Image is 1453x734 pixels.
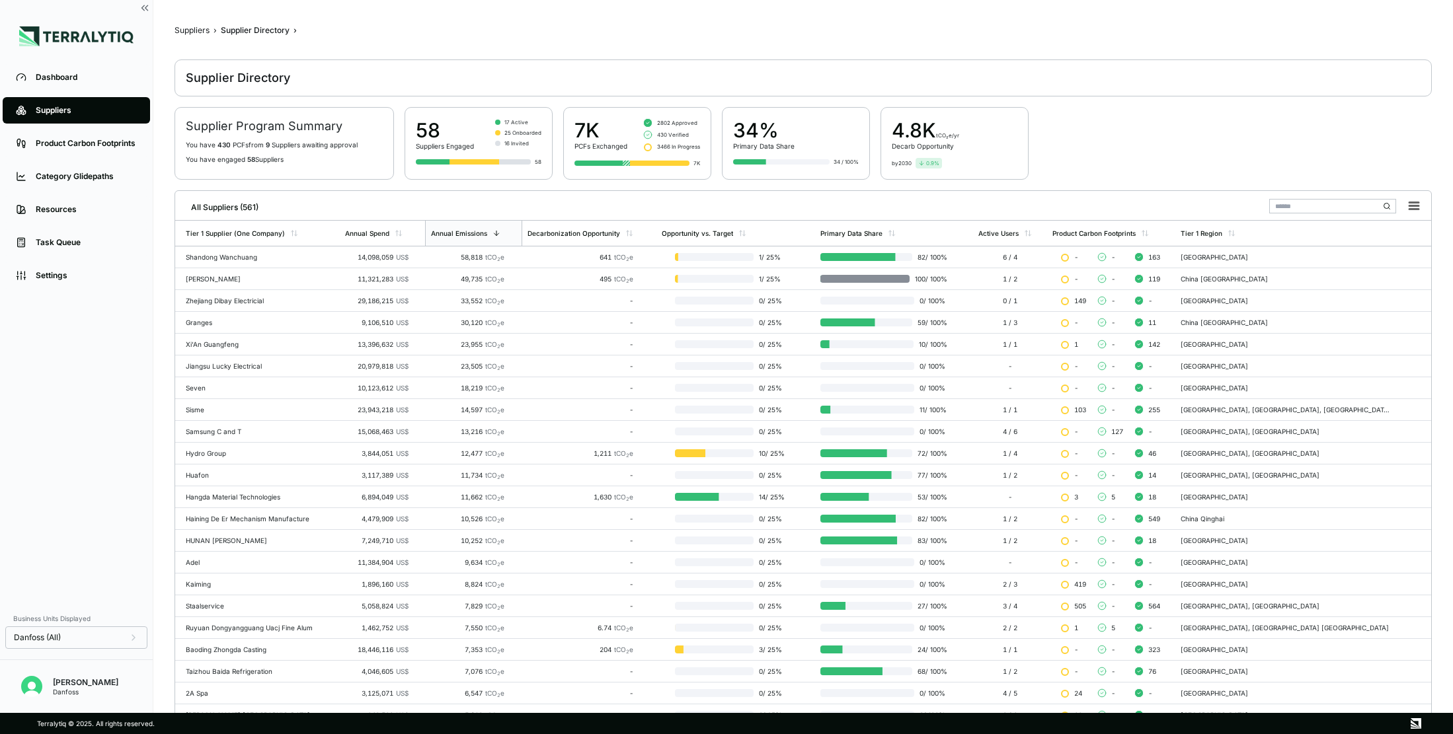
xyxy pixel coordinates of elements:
[1074,253,1078,261] span: -
[1148,471,1156,479] span: 14
[1074,602,1086,610] span: 505
[485,580,504,588] span: tCO e
[754,362,789,370] span: 0 / 25 %
[1181,318,1392,326] div: China [GEOGRAPHIC_DATA]
[396,362,409,370] span: US$
[186,384,334,392] div: Seven
[978,471,1042,479] div: 1 / 2
[626,453,629,459] sub: 2
[396,384,409,392] span: US$
[1181,515,1392,523] div: China Qinghai
[430,297,504,305] div: 33,552
[614,275,633,283] span: tCO e
[485,536,504,544] span: tCO e
[497,474,500,480] sub: 2
[1148,515,1160,523] span: 549
[528,253,633,261] div: 641
[345,536,409,544] div: 7,249,710
[214,25,217,36] span: ›
[36,270,137,281] div: Settings
[396,558,409,566] span: US$
[1111,318,1115,326] span: -
[978,449,1042,457] div: 1 / 4
[1111,297,1115,305] span: -
[528,449,633,457] div: 1,211
[535,158,541,166] div: 58
[926,159,939,167] span: 0.9 %
[914,427,947,435] span: 0 / 100 %
[912,318,947,326] span: 59 / 100 %
[485,471,504,479] span: tCO e
[186,297,334,305] div: Zhejiang Dibay Electricial
[186,580,334,588] div: Kaiming
[528,275,633,283] div: 495
[528,406,633,414] div: -
[1181,362,1392,370] div: [GEOGRAPHIC_DATA]
[978,318,1042,326] div: 1 / 3
[733,142,795,150] div: Primary Data Share
[497,387,500,393] sub: 2
[36,72,137,83] div: Dashboard
[36,237,137,248] div: Task Queue
[186,318,334,326] div: Granges
[614,493,633,501] span: tCO e
[528,602,633,610] div: -
[1074,515,1078,523] span: -
[978,493,1042,501] div: -
[221,25,290,36] div: Supplier Directory
[1148,406,1160,414] span: 255
[186,449,334,457] div: Hydro Group
[1111,340,1115,348] span: -
[186,471,334,479] div: Huafon
[754,340,789,348] span: 0 / 25 %
[733,118,795,142] div: 34%
[1111,471,1115,479] span: -
[1181,427,1392,435] div: [GEOGRAPHIC_DATA], [GEOGRAPHIC_DATA]
[345,602,409,610] div: 5,058,824
[978,558,1042,566] div: -
[396,536,409,544] span: US$
[528,384,633,392] div: -
[266,141,270,149] span: 9
[936,132,959,139] span: tCO₂e/yr
[912,536,947,544] span: 83 / 100 %
[1111,253,1115,261] span: -
[978,580,1042,588] div: 2 / 3
[754,493,789,501] span: 14 / 25 %
[754,406,789,414] span: 0 / 25 %
[978,362,1042,370] div: -
[186,275,334,283] div: [PERSON_NAME]
[396,602,409,610] span: US$
[1148,318,1156,326] span: 11
[914,362,947,370] span: 0 / 100 %
[834,158,859,166] div: 34 / 100%
[497,605,500,611] sub: 2
[1111,406,1115,414] span: -
[485,384,504,392] span: tCO e
[36,171,137,182] div: Category Glidepaths
[1074,384,1078,392] span: -
[892,118,959,142] div: 4.8 K
[574,142,627,150] div: PCFs Exchanged
[485,253,504,261] span: tCO e
[528,229,620,237] div: Decarbonization Opportunity
[528,580,633,588] div: -
[485,406,504,414] span: tCO e
[978,384,1042,392] div: -
[497,540,500,546] sub: 2
[1074,493,1078,501] span: 3
[186,70,290,86] div: Supplier Directory
[754,536,789,544] span: 0 / 25 %
[485,558,504,566] span: tCO e
[396,406,409,414] span: US$
[485,449,504,457] span: tCO e
[657,143,700,151] span: 3466 In Progress
[626,496,629,502] sub: 2
[1111,362,1115,370] span: -
[180,197,258,213] div: All Suppliers (561)
[978,275,1042,283] div: 1 / 2
[345,297,409,305] div: 29,186,215
[1111,275,1115,283] span: -
[186,229,285,237] div: Tier 1 Supplier (One Company)
[36,138,137,149] div: Product Carbon Footprints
